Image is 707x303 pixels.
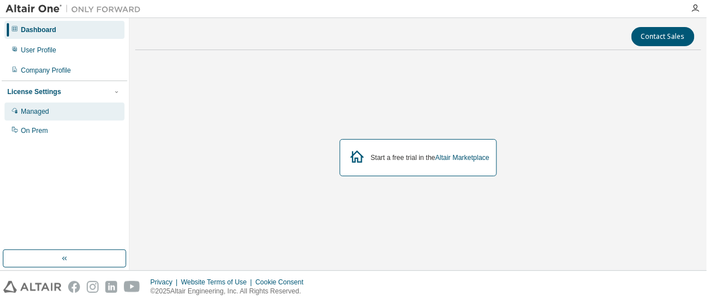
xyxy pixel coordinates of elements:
[632,27,695,46] button: Contact Sales
[124,281,140,293] img: youtube.svg
[255,278,310,287] div: Cookie Consent
[21,107,49,116] div: Managed
[7,87,61,96] div: License Settings
[150,278,181,287] div: Privacy
[105,281,117,293] img: linkedin.svg
[21,25,56,34] div: Dashboard
[3,281,61,293] img: altair_logo.svg
[21,126,48,135] div: On Prem
[371,153,490,162] div: Start a free trial in the
[435,154,490,162] a: Altair Marketplace
[21,66,71,75] div: Company Profile
[150,287,310,296] p: © 2025 Altair Engineering, Inc. All Rights Reserved.
[21,46,56,55] div: User Profile
[6,3,146,15] img: Altair One
[181,278,255,287] div: Website Terms of Use
[68,281,80,293] img: facebook.svg
[87,281,99,293] img: instagram.svg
